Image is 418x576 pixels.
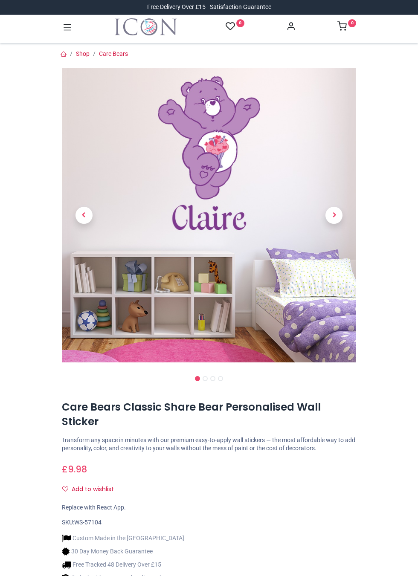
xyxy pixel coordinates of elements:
a: Shop [76,50,90,57]
li: Free Tracked 48 Delivery Over £15 [62,560,184,569]
span: Previous [75,207,93,224]
img: Care Bears Classic Share Bear Personalised Wall Sticker [62,68,356,362]
span: £ [62,463,87,475]
li: 30 Day Money Back Guarantee [62,547,184,556]
div: Free Delivery Over £15 - Satisfaction Guarantee [147,3,271,12]
a: Previous [62,113,106,318]
li: Custom Made in the [GEOGRAPHIC_DATA] [62,534,184,543]
a: Next [312,113,357,318]
img: Icon Wall Stickers [115,18,177,35]
a: 0 [337,24,356,31]
a: 0 [226,21,244,32]
h1: Care Bears Classic Share Bear Personalised Wall Sticker [62,400,356,429]
span: 9.98 [68,463,87,475]
span: WS-57104 [74,519,102,526]
sup: 0 [236,19,244,27]
a: Care Bears [99,50,128,57]
span: Next [325,207,343,224]
div: SKU: [62,518,356,527]
p: Transform any space in minutes with our premium easy-to-apply wall stickers — the most affordable... [62,436,356,453]
i: Add to wishlist [62,486,68,492]
div: Replace with React App. [62,504,356,512]
a: Account Info [286,24,296,31]
sup: 0 [348,19,356,27]
button: Add to wishlistAdd to wishlist [62,482,121,497]
a: Logo of Icon Wall Stickers [115,18,177,35]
